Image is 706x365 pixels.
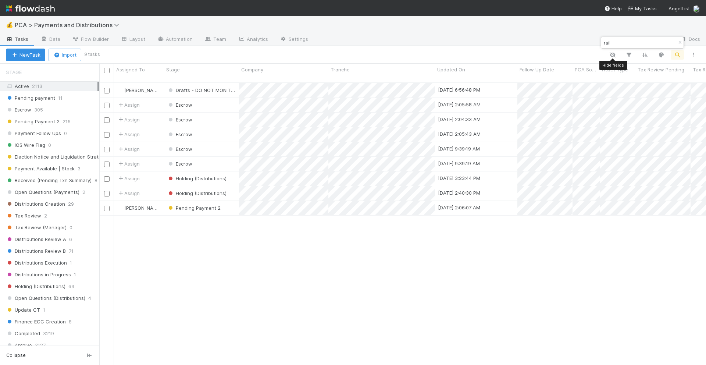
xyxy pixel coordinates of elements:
input: Toggle Row Selected [104,132,110,138]
input: Toggle Row Selected [104,162,110,167]
div: Active [6,82,97,91]
a: Layout [115,34,151,46]
span: 3127 [35,341,46,350]
span: 3 [78,164,81,173]
span: Archive [6,341,32,350]
a: Docs [674,34,706,46]
span: Distributions Review A [6,235,66,244]
span: Update CT [6,305,40,315]
span: Escrow [176,117,192,123]
div: [DATE] 2:04:33 AM [438,116,481,123]
input: Toggle All Rows Selected [104,68,110,73]
span: IOS Wire Flag [6,141,45,150]
input: Toggle Row Selected [104,88,110,93]
span: Assign [117,145,140,153]
span: [PERSON_NAME] [124,87,161,93]
input: Toggle Row Selected [104,103,110,108]
span: Distributions Review B [6,247,66,256]
img: logo-inverted-e16ddd16eac7371096b0.svg [6,2,55,15]
span: 63 [68,282,74,291]
img: avatar_705b8750-32ac-4031-bf5f-ad93a4909bc8.png [117,205,123,211]
span: PCA > Payments and Distributions [15,21,123,29]
span: 71 [69,247,74,256]
input: Toggle Row Selected [104,191,110,196]
span: Tax Review [6,211,41,220]
a: Data [35,34,66,46]
span: 8 [69,317,72,326]
span: Escrow [6,105,31,114]
span: Completed [6,329,40,338]
span: 1 [43,305,45,315]
span: Assign [117,131,140,138]
span: Escrow [176,131,192,137]
span: Tax Review Pending [638,66,684,73]
span: 0 [64,129,67,138]
span: Pending payment [6,93,55,103]
span: 1 [74,270,76,279]
span: Holding (Distributions) [176,176,227,181]
span: AngelList [668,6,690,11]
span: Received (Pending Txn Summary) [6,176,92,185]
img: avatar_c6c9a18c-a1dc-4048-8eac-219674057138.png [117,87,123,93]
span: Payment Available | Stock [6,164,75,173]
input: Toggle Row Selected [104,206,110,211]
span: Assign [117,160,140,167]
span: Open Questions (Payments) [6,188,79,197]
span: 11 [58,93,63,103]
span: Stage [6,65,22,79]
span: Stage [166,66,180,73]
a: Settings [274,34,314,46]
a: Analytics [232,34,274,46]
div: Help [604,5,622,12]
span: 305 [34,105,43,114]
div: [DATE] 2:06:07 AM [438,204,480,211]
span: 8 [95,176,97,185]
div: [DATE] 2:40:30 PM [438,189,480,196]
span: Drafts - DO NOT MONITOR [176,87,238,93]
span: Assign [117,116,140,123]
button: Import [48,49,81,61]
div: [DATE] 3:23:44 PM [438,174,480,182]
span: PCA Source [575,66,598,73]
a: Automation [151,34,199,46]
span: 216 [63,117,71,126]
span: Open Questions (Distributions) [6,294,85,303]
span: 6 [69,235,72,244]
span: 💰 [6,22,13,28]
input: Search... [602,38,676,47]
span: Tranche [331,66,350,73]
span: Updated On [437,66,465,73]
span: Distributions in Progress [6,270,71,279]
span: Distributions Execution [6,258,67,267]
span: Tax Review (Manager) [6,223,67,232]
span: Follow Up Date [520,66,554,73]
span: Assign [117,175,140,182]
img: avatar_ad9da010-433a-4b4a-a484-836c288de5e1.png [693,5,700,13]
span: 2 [44,211,47,220]
input: Toggle Row Selected [104,176,110,182]
small: 9 tasks [84,51,100,58]
span: 2113 [32,83,42,89]
div: [DATE] 9:39:19 AM [438,145,480,152]
span: Payment Follow Ups [6,129,61,138]
span: Collapse [6,352,26,359]
span: Assign [117,189,140,197]
input: Toggle Row Selected [104,147,110,152]
span: My Tasks [628,6,657,11]
input: Toggle Row Selected [104,117,110,123]
span: 1 [70,258,72,267]
span: Pending Payment 2 [6,117,60,126]
button: NewTask [6,49,45,61]
div: [DATE] 2:05:43 AM [438,130,481,138]
span: Pending Payment 2 [176,205,221,211]
span: Escrow [176,161,192,167]
span: Finance ECC Creation [6,317,66,326]
span: Company [241,66,263,73]
span: Assigned To [116,66,145,73]
div: [DATE] 9:39:19 AM [438,160,480,167]
span: Holding (Distributions) [176,190,227,196]
span: Distributions Creation [6,199,65,209]
span: Asset Type [602,66,628,73]
span: 3219 [43,329,54,338]
a: Team [199,34,232,46]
